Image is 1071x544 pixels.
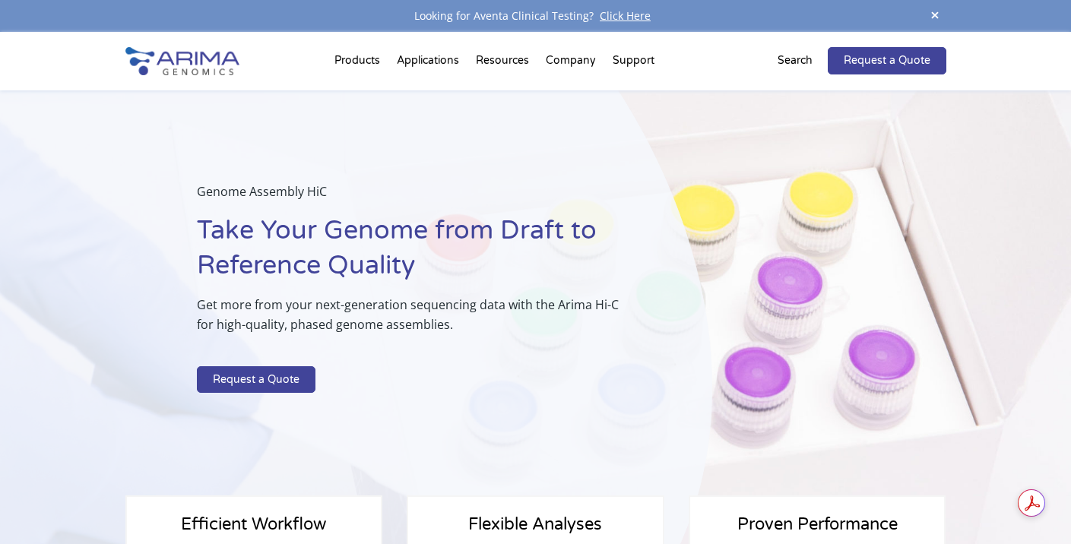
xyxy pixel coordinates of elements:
[197,295,636,346] p: Get more from your next-generation sequencing data with the Arima Hi-C for high-quality, phased g...
[181,514,326,534] span: Efficient Workflow
[737,514,898,534] span: Proven Performance
[197,213,636,295] h1: Take Your Genome from Draft to Reference Quality
[594,8,657,23] a: Click Here
[468,514,602,534] span: Flexible Analyses
[125,6,946,26] div: Looking for Aventa Clinical Testing?
[828,47,946,74] a: Request a Quote
[125,47,239,75] img: Arima-Genomics-logo
[197,182,636,213] p: Genome Assembly HiC
[778,51,813,71] p: Search
[197,366,315,394] a: Request a Quote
